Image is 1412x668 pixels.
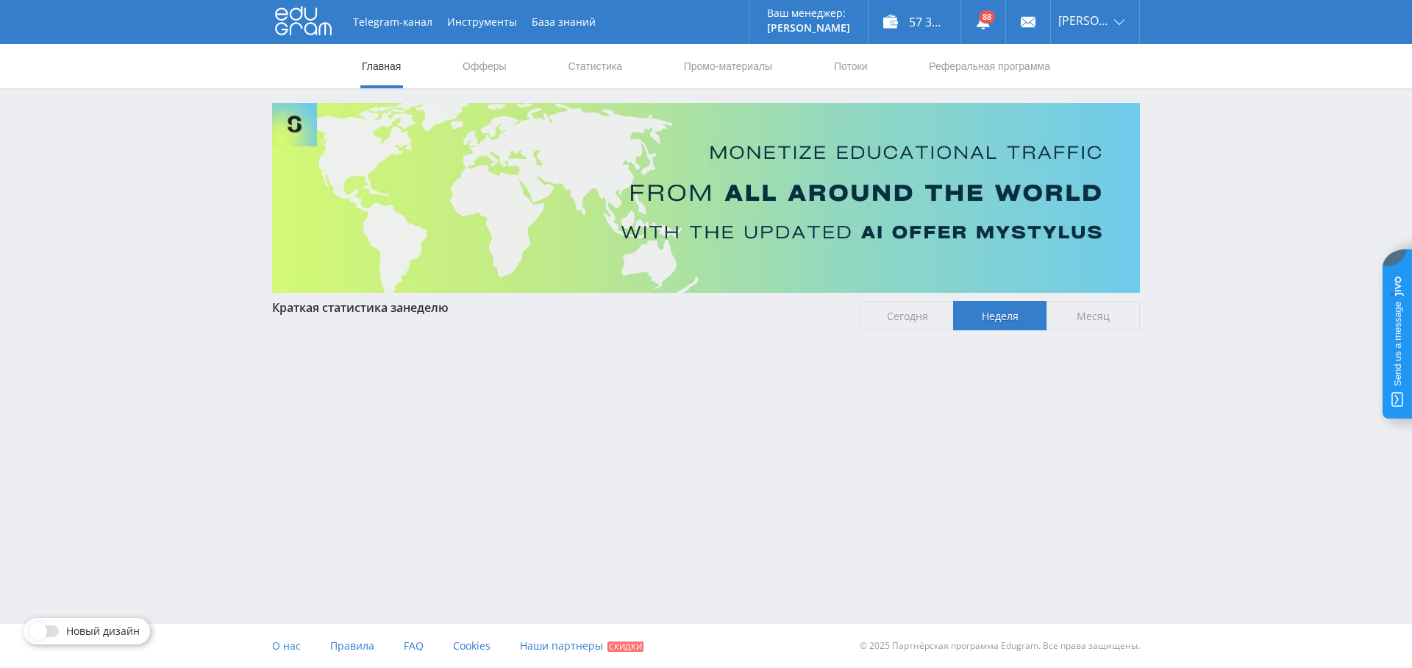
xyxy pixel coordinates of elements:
[272,301,846,314] div: Краткая статистика за
[566,44,624,88] a: Статистика
[520,639,603,653] span: Наши партнеры
[453,639,491,653] span: Cookies
[767,22,850,34] p: [PERSON_NAME]
[1058,15,1110,26] span: [PERSON_NAME]
[953,301,1046,330] span: Неделя
[1046,301,1140,330] span: Месяц
[272,639,301,653] span: О нас
[607,642,643,652] span: Скидки
[66,625,140,637] span: Новый дизайн
[403,299,449,316] span: неделю
[453,624,491,668] a: Cookies
[860,301,954,330] span: Сегодня
[682,44,774,88] a: Промо-материалы
[404,639,424,653] span: FAQ
[404,624,424,668] a: FAQ
[330,624,374,668] a: Правила
[272,624,301,668] a: О нас
[520,624,643,668] a: Наши партнеры Скидки
[927,44,1052,88] a: Реферальная программа
[461,44,508,88] a: Офферы
[360,44,402,88] a: Главная
[272,103,1140,293] img: Banner
[330,639,374,653] span: Правила
[767,7,850,19] p: Ваш менеджер:
[713,624,1140,668] div: © 2025 Партнёрская программа Edugram. Все права защищены.
[832,44,869,88] a: Потоки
